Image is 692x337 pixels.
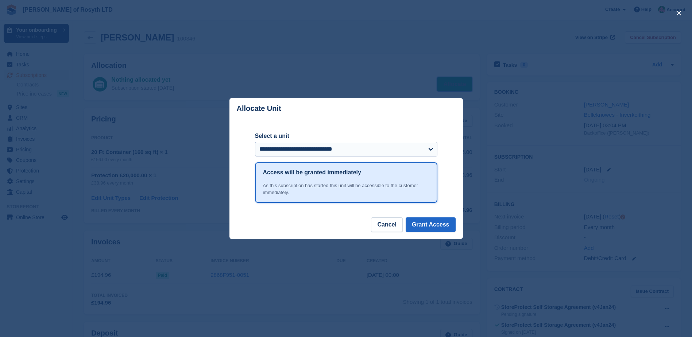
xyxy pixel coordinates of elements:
button: Cancel [371,217,402,232]
h1: Access will be granted immediately [263,168,361,177]
label: Select a unit [255,132,437,140]
button: Grant Access [406,217,456,232]
div: As this subscription has started this unit will be accessible to the customer immediately. [263,182,429,196]
button: close [673,7,685,19]
p: Allocate Unit [237,104,281,113]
